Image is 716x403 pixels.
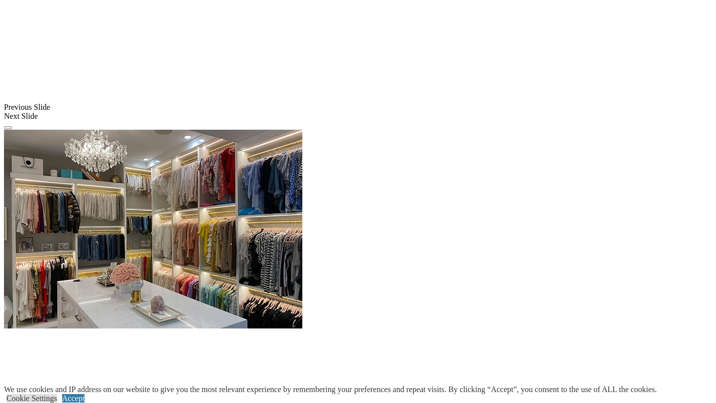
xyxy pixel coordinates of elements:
[4,112,712,121] div: Next Slide
[4,103,712,112] div: Previous Slide
[4,385,657,394] div: We use cookies and IP address on our website to give you the most relevant experience by remember...
[6,394,57,403] a: Cookie Settings
[4,130,302,328] img: Banner for mobile view
[62,394,85,403] a: Accept
[4,126,12,129] button: Click here to pause slide show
